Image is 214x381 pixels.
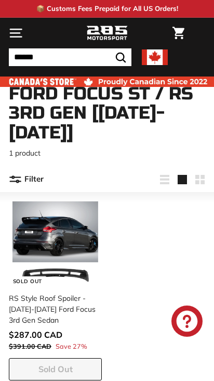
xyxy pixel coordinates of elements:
[86,24,128,42] img: Logo_285_Motorsport_areodynamics_components
[9,329,62,340] span: $287.00 CAD
[9,197,102,358] a: Sold Out RS Style Roof Spoiler - [DATE]-[DATE] Ford Focus 3rd Gen Sedan Save 27%
[56,341,87,351] span: Save 27%
[9,342,51,350] span: $391.00 CAD
[168,306,206,339] inbox-online-store-chat: Shopify online store chat
[9,84,205,143] h1: Ford Focus ST / RS 3rd Gen [[DATE]-[DATE]]
[9,293,96,326] div: RS Style Roof Spoiler - [DATE]-[DATE] Ford Focus 3rd Gen Sedan
[9,167,44,192] button: Filter
[9,358,102,380] button: Sold Out
[38,364,73,374] span: Sold Out
[9,276,46,287] div: Sold Out
[9,148,205,159] p: 1 product
[36,4,178,14] p: 📦 Customs Fees Prepaid for All US Orders!
[9,48,131,66] input: Search
[167,18,190,48] a: Cart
